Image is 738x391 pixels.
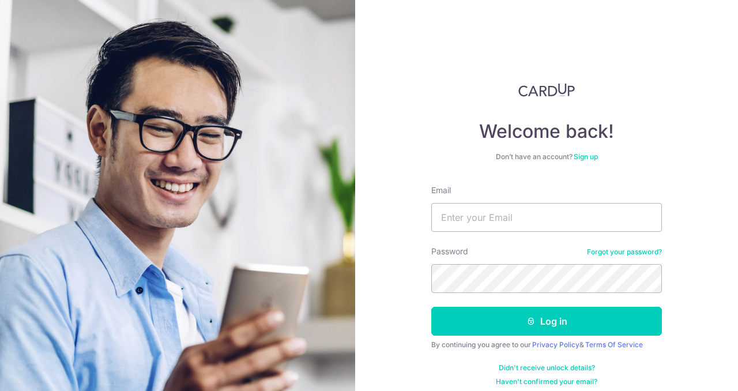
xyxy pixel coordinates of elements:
button: Log in [431,307,662,336]
a: Privacy Policy [532,340,579,349]
div: Don’t have an account? [431,152,662,161]
label: Password [431,246,468,257]
a: Forgot your password? [587,247,662,257]
img: CardUp Logo [518,83,575,97]
label: Email [431,185,451,196]
a: Sign up [574,152,598,161]
h4: Welcome back! [431,120,662,143]
a: Didn't receive unlock details? [499,363,595,373]
a: Terms Of Service [585,340,643,349]
div: By continuing you agree to our & [431,340,662,349]
a: Haven't confirmed your email? [496,377,597,386]
input: Enter your Email [431,203,662,232]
